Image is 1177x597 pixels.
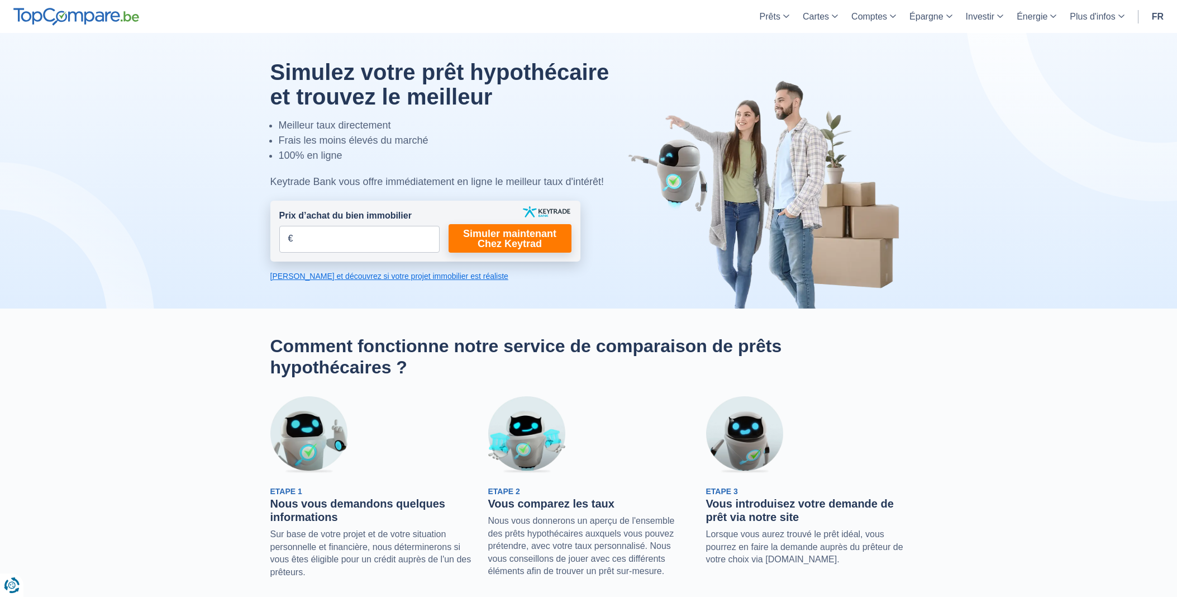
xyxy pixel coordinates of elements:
[279,210,412,222] label: Prix d’achat du bien immobilier
[523,206,570,217] img: keytrade
[13,8,139,26] img: TopCompare
[488,487,520,496] span: Etape 2
[279,133,635,148] li: Frais les moins élevés du marché
[706,396,783,473] img: Etape 3
[279,148,635,163] li: 100% en ligne
[288,233,293,245] span: €
[706,487,738,496] span: Etape 3
[279,118,635,133] li: Meilleur taux directement
[270,174,635,189] div: Keytrade Bank vous offre immédiatement en ligne le meilleur taux d'intérêt!
[488,396,565,473] img: Etape 2
[270,396,347,473] img: Etape 1
[270,487,302,496] span: Etape 1
[706,528,907,566] p: Lorsque vous aurez trouvé le prêt idéal, vous pourrez en faire la demande auprès du prêteur de vo...
[270,497,471,524] h3: Nous vous demandons quelques informations
[270,60,635,109] h1: Simulez votre prêt hypothécaire et trouvez le meilleur
[488,515,689,577] p: Nous vous donnerons un aperçu de l'ensemble des prêts hypothécaires auxquels vous pouvez prétendr...
[628,79,907,309] img: image-hero
[488,497,689,510] h3: Vous comparez les taux
[270,271,580,282] a: [PERSON_NAME] et découvrez si votre projet immobilier est réaliste
[706,497,907,524] h3: Vous introduisez votre demande de prêt via notre site
[270,335,907,378] h2: Comment fonctionne notre service de comparaison de prêts hypothécaires ?
[270,528,471,579] p: Sur base de votre projet et de votre situation personnelle et financière, nous déterminerons si v...
[449,224,571,253] a: Simuler maintenant Chez Keytrad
